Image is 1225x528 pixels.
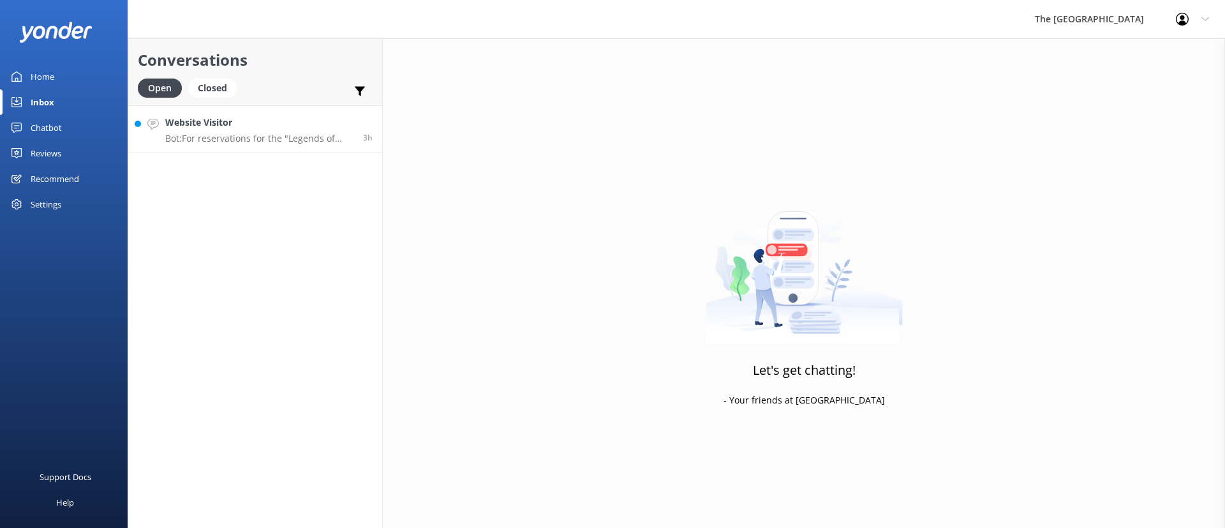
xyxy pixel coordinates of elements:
[31,115,62,140] div: Chatbot
[706,185,903,344] img: artwork of a man stealing a conversation from at giant smartphone
[31,64,54,89] div: Home
[56,490,74,515] div: Help
[31,166,79,192] div: Recommend
[138,79,182,98] div: Open
[19,22,93,43] img: yonder-white-logo.png
[31,140,61,166] div: Reviews
[128,105,382,153] a: Website VisitorBot:For reservations for the "Legends of Polynesia" Island Night Umu Feast and Dru...
[31,89,54,115] div: Inbox
[724,393,885,407] p: - Your friends at [GEOGRAPHIC_DATA]
[165,116,353,130] h4: Website Visitor
[363,132,373,143] span: Sep 20 2025 01:12pm (UTC -10:00) Pacific/Honolulu
[165,133,353,144] p: Bot: For reservations for the "Legends of Polynesia" Island Night Umu Feast and Drum Dance Show, ...
[40,464,91,490] div: Support Docs
[138,80,188,94] a: Open
[753,360,856,381] h3: Let's get chatting!
[188,80,243,94] a: Closed
[188,79,237,98] div: Closed
[31,192,61,217] div: Settings
[138,48,373,72] h2: Conversations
